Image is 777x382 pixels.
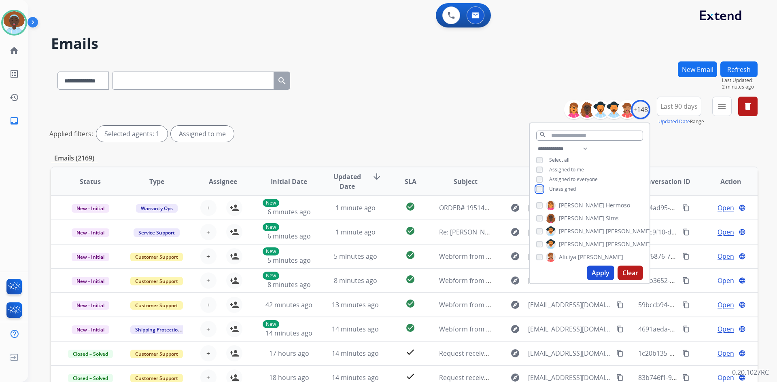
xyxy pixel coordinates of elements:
span: Request received] Resolve the issue and log your decision. ͏‌ ͏‌ ͏‌ ͏‌ ͏‌ ͏‌ ͏‌ ͏‌ ͏‌ ͏‌ ͏‌ ͏‌ ͏‌... [439,349,678,358]
span: Select all [549,156,569,163]
button: Apply [587,266,614,280]
button: + [200,272,217,289]
p: New [263,199,279,207]
span: 1 minute ago [335,228,376,236]
mat-icon: content_copy [682,277,690,284]
span: 4691aeda-ebb8-4d05-ab4c-233420ec36dc [638,325,764,333]
mat-icon: explore [510,251,520,261]
p: New [263,247,279,255]
img: avatar [3,11,25,34]
span: Warranty Ops [136,204,178,213]
mat-icon: person_add [229,227,239,237]
span: 1c20b135-eb45-4f4b-a4dd-d3984ee57fdf [638,349,760,358]
span: 2 minutes ago [722,84,758,90]
p: Emails (2169) [51,153,98,163]
mat-icon: home [9,46,19,55]
mat-icon: language [739,204,746,211]
button: Clear [618,266,643,280]
span: Updated Date [329,172,366,191]
mat-icon: content_copy [616,350,624,357]
span: 17 hours ago [269,349,309,358]
span: Assigned to everyone [549,176,598,183]
span: + [206,348,210,358]
span: Request received] Resolve the issue and log your decision. ͏‌ ͏‌ ͏‌ ͏‌ ͏‌ ͏‌ ͏‌ ͏‌ ͏‌ ͏‌ ͏‌ ͏‌ ͏‌... [439,373,678,382]
span: SLA [405,177,416,186]
mat-icon: language [739,374,746,381]
span: Open [718,300,734,310]
mat-icon: language [739,350,746,357]
span: Initial Date [271,177,307,186]
span: New - Initial [72,253,109,261]
button: + [200,297,217,313]
span: Customer Support [130,277,183,285]
mat-icon: person_add [229,300,239,310]
span: + [206,227,210,237]
span: Status [80,177,101,186]
button: New Email [678,61,717,77]
span: New - Initial [72,325,109,334]
span: [PERSON_NAME] [578,253,623,261]
span: + [206,324,210,334]
span: [EMAIL_ADDRESS][DOMAIN_NAME] [528,227,611,237]
mat-icon: content_copy [682,228,690,236]
mat-icon: inbox [9,116,19,126]
button: + [200,200,217,216]
mat-icon: content_copy [682,374,690,381]
div: Assigned to me [171,126,234,142]
span: 13 minutes ago [332,300,379,309]
mat-icon: content_copy [616,325,624,333]
span: New - Initial [72,228,109,237]
span: 6 minutes ago [267,232,311,241]
span: Webform from [EMAIL_ADDRESS][DOMAIN_NAME] on [DATE] [439,325,622,333]
mat-icon: content_copy [682,350,690,357]
span: [EMAIL_ADDRESS][DOMAIN_NAME] [528,276,611,285]
mat-icon: content_copy [682,204,690,211]
span: Subject [454,177,478,186]
span: 83b746f1-9872-4e42-89db-520908c1dffd [638,373,760,382]
mat-icon: history [9,93,19,102]
span: New - Initial [72,301,109,310]
span: Open [718,227,734,237]
mat-icon: person_add [229,348,239,358]
span: Assignee [209,177,237,186]
span: Customer Support [130,301,183,310]
div: +148 [631,100,650,119]
span: Open [718,348,734,358]
span: Sims [606,214,619,222]
span: + [206,203,210,213]
mat-icon: person_add [229,324,239,334]
mat-icon: content_copy [682,301,690,308]
mat-icon: explore [510,203,520,213]
span: Customer Support [130,253,183,261]
span: Open [718,251,734,261]
span: Conversation ID [639,177,690,186]
span: Webform from [EMAIL_ADDRESS][DOMAIN_NAME] on [DATE] [439,276,622,285]
span: 8 minutes ago [267,280,311,289]
span: Webform from [PERSON_NAME][EMAIL_ADDRESS][PERSON_NAME][DOMAIN_NAME] on [DATE] [439,252,723,261]
button: + [200,224,217,240]
p: 0.20.1027RC [732,367,769,377]
mat-icon: check_circle [405,274,415,284]
span: 6 minutes ago [267,207,311,216]
span: New - Initial [72,277,109,285]
span: Range [658,118,704,125]
mat-icon: language [739,301,746,308]
span: [PERSON_NAME] [559,227,604,235]
span: 59bccb94-5867-4547-8998-5992dc6a398c [638,300,762,309]
span: Webform from [EMAIL_ADDRESS][DOMAIN_NAME] on [DATE] [439,300,622,309]
h2: Emails [51,36,758,52]
mat-icon: language [739,253,746,260]
span: Type [149,177,164,186]
mat-icon: person_add [229,251,239,261]
mat-icon: content_copy [682,253,690,260]
span: 1 minute ago [335,203,376,212]
span: [PERSON_NAME] [606,227,651,235]
p: New [263,272,279,280]
p: New [263,320,279,328]
mat-icon: explore [510,300,520,310]
span: ORDER# 19514387A [439,203,499,212]
span: + [206,300,210,310]
span: Service Support [134,228,180,237]
span: [EMAIL_ADDRESS][DOMAIN_NAME] [528,324,611,334]
mat-icon: content_copy [682,325,690,333]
